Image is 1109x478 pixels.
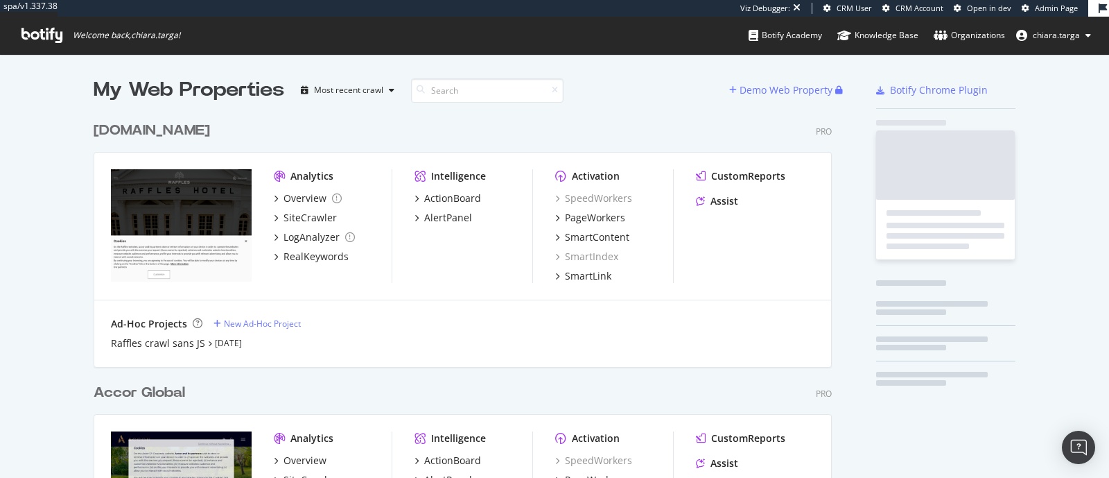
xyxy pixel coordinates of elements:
div: Botify Chrome Plugin [890,83,988,97]
span: Admin Page [1035,3,1078,13]
div: RealKeywords [283,250,349,264]
div: Botify Academy [749,28,822,42]
a: SpeedWorkers [555,191,632,205]
a: RealKeywords [274,250,349,264]
div: LogAnalyzer [283,230,340,244]
div: Ad-Hoc Projects [111,317,187,331]
a: Open in dev [954,3,1011,14]
a: Botify Chrome Plugin [876,83,988,97]
div: Most recent crawl [314,86,383,94]
span: CRM User [837,3,872,13]
div: Knowledge Base [837,28,918,42]
a: Overview [274,454,326,468]
div: SmartLink [565,269,611,283]
div: Intelligence [431,432,486,445]
a: Assist [696,456,738,470]
div: Assist [710,194,738,208]
div: Activation [572,169,620,183]
div: AlertPanel [424,211,472,225]
div: PageWorkers [565,211,625,225]
a: Organizations [934,17,1005,54]
a: SiteCrawler [274,211,337,225]
button: chiara.targa [1005,24,1102,46]
a: CRM Account [882,3,943,14]
div: SiteCrawler [283,211,337,225]
a: [DOMAIN_NAME] [94,121,216,141]
a: Demo Web Property [729,84,835,96]
div: Overview [283,454,326,468]
span: Welcome back, chiara.targa ! [73,30,180,41]
a: Botify Academy [749,17,822,54]
a: Knowledge Base [837,17,918,54]
a: Accor Global [94,383,191,403]
div: My Web Properties [94,76,284,104]
button: Most recent crawl [295,79,400,101]
div: Open Intercom Messenger [1062,431,1095,464]
a: CustomReports [696,432,785,445]
a: New Ad-Hoc Project [213,318,301,330]
div: Analytics [290,432,333,445]
div: Activation [572,432,620,445]
a: Admin Page [1022,3,1078,14]
div: SmartContent [565,230,629,244]
div: ActionBoard [424,191,481,205]
div: [DOMAIN_NAME] [94,121,210,141]
div: Pro [816,126,832,137]
div: CustomReports [711,169,785,183]
a: ActionBoard [414,191,481,205]
button: Demo Web Property [729,79,835,101]
input: Search [411,78,564,103]
a: [DATE] [215,337,242,349]
div: ActionBoard [424,454,481,468]
div: Accor Global [94,383,185,403]
a: Overview [274,191,342,205]
a: SmartIndex [555,250,618,264]
a: SmartLink [555,269,611,283]
div: Intelligence [431,169,486,183]
a: ActionBoard [414,454,481,468]
div: Pro [816,388,832,400]
a: LogAnalyzer [274,230,355,244]
a: Raffles crawl sans JS [111,336,205,350]
a: AlertPanel [414,211,472,225]
div: Organizations [934,28,1005,42]
a: PageWorkers [555,211,625,225]
span: chiara.targa [1033,29,1080,41]
a: CustomReports [696,169,785,183]
a: SpeedWorkers [555,454,632,468]
div: CustomReports [711,432,785,445]
a: SmartContent [555,230,629,244]
div: New Ad-Hoc Project [224,318,301,330]
a: Assist [696,194,738,208]
span: Open in dev [967,3,1011,13]
img: www.raffles.com [111,169,252,282]
div: Overview [283,191,326,205]
div: Viz Debugger: [740,3,790,14]
div: Analytics [290,169,333,183]
div: Assist [710,456,738,470]
span: CRM Account [896,3,943,13]
div: Demo Web Property [740,83,832,97]
a: CRM User [823,3,872,14]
